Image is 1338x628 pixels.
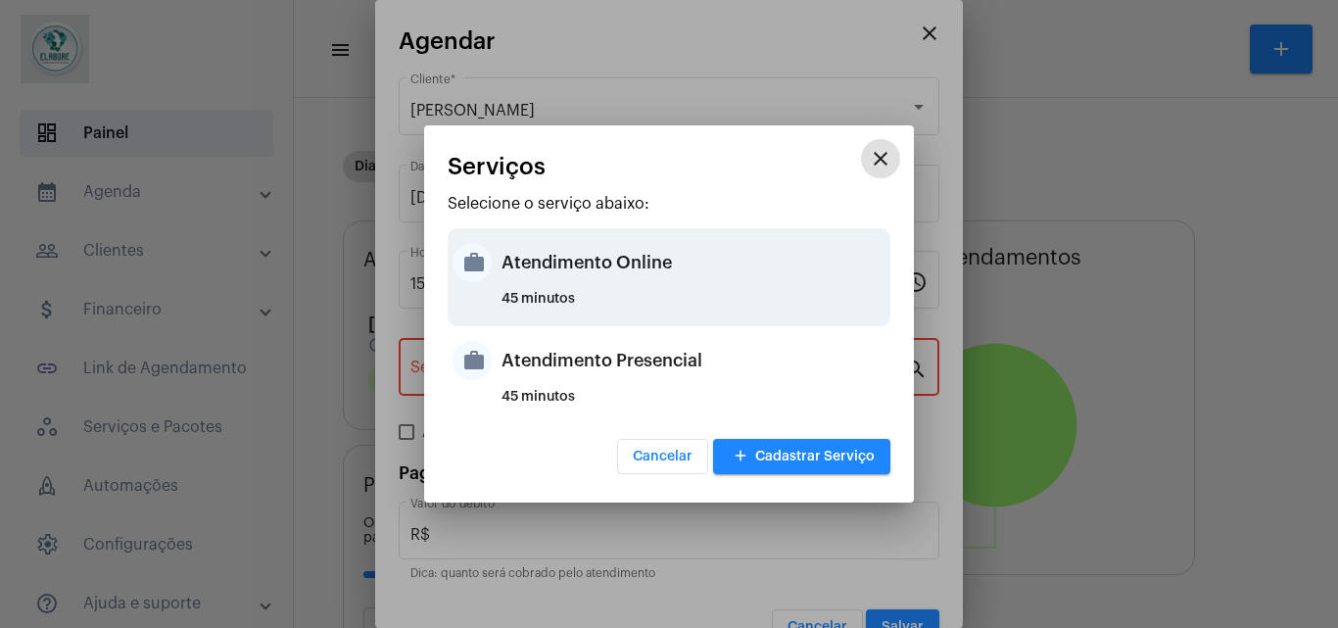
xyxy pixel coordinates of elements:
[453,243,492,282] mat-icon: work
[713,439,890,474] button: Cadastrar Serviço
[448,195,890,213] p: Selecione o serviço abaixo:
[633,450,693,463] span: Cancelar
[502,390,885,419] div: 45 minutos
[502,292,885,321] div: 45 minutos
[448,154,546,179] span: Serviços
[617,439,708,474] button: Cancelar
[729,444,752,470] mat-icon: add
[729,450,875,463] span: Cadastrar Serviço
[869,147,892,170] mat-icon: close
[502,331,885,390] div: Atendimento Presencial
[502,233,885,292] div: Atendimento Online
[453,341,492,380] mat-icon: work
